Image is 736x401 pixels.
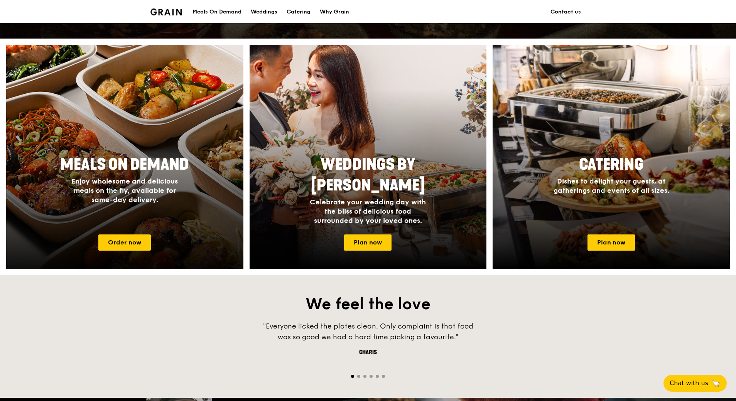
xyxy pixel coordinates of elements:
a: Contact us [546,0,586,24]
a: Plan now [587,234,635,251]
span: Go to slide 2 [357,375,360,378]
a: Order now [98,234,151,251]
span: Celebrate your wedding day with the bliss of delicious food surrounded by your loved ones. [310,198,426,225]
span: Dishes to delight your guests, at gatherings and events of all sizes. [554,177,669,195]
span: 🦙 [711,379,721,388]
span: Go to slide 6 [382,375,385,378]
div: Why Grain [320,0,349,24]
div: Charis [252,349,484,356]
img: weddings-card.4f3003b8.jpg [250,45,487,269]
a: Weddings by [PERSON_NAME]Celebrate your wedding day with the bliss of delicious food surrounded b... [250,45,487,269]
span: Chat with us [670,379,708,388]
a: Why Grain [315,0,354,24]
button: Chat with us🦙 [663,375,727,392]
span: Meals On Demand [60,155,189,174]
a: CateringDishes to delight your guests, at gatherings and events of all sizes.Plan now [493,45,730,269]
div: "Everyone licked the plates clean. Only complaint is that food was so good we had a hard time pic... [252,321,484,342]
div: Catering [287,0,311,24]
span: Catering [579,155,643,174]
span: Go to slide 5 [376,375,379,378]
a: Meals On DemandEnjoy wholesome and delicious meals on the fly, available for same-day delivery.Or... [6,45,243,269]
a: Plan now [344,234,392,251]
div: Meals On Demand [192,0,241,24]
a: Weddings [246,0,282,24]
div: Weddings [251,0,277,24]
img: catering-card.e1cfaf3e.jpg [493,45,730,269]
a: Catering [282,0,315,24]
span: Go to slide 1 [351,375,354,378]
span: Weddings by [PERSON_NAME] [311,155,425,195]
span: Go to slide 3 [363,375,366,378]
span: Enjoy wholesome and delicious meals on the fly, available for same-day delivery. [71,177,178,204]
span: Go to slide 4 [370,375,373,378]
img: Grain [150,8,182,15]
